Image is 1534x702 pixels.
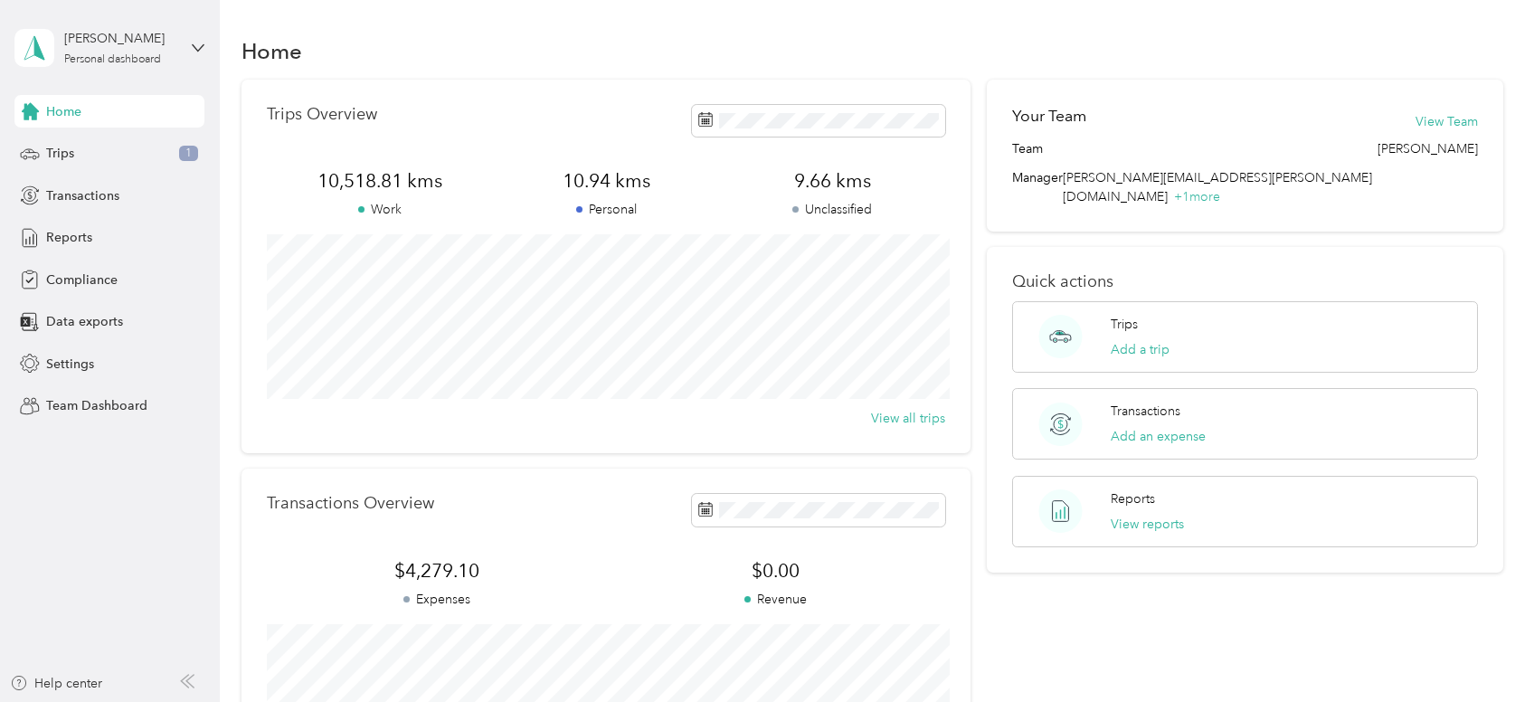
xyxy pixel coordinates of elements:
[493,168,719,194] span: 10.94 kms
[1012,105,1086,128] h2: Your Team
[1433,601,1534,702] iframe: Everlance-gr Chat Button Frame
[1174,189,1220,204] span: + 1 more
[606,590,945,609] p: Revenue
[1111,427,1206,446] button: Add an expense
[719,200,945,219] p: Unclassified
[606,558,945,583] span: $0.00
[267,494,434,513] p: Transactions Overview
[10,674,102,693] button: Help center
[241,42,302,61] h1: Home
[46,228,92,247] span: Reports
[719,168,945,194] span: 9.66 kms
[46,396,147,415] span: Team Dashboard
[1063,170,1372,204] span: [PERSON_NAME][EMAIL_ADDRESS][PERSON_NAME][DOMAIN_NAME]
[179,146,198,162] span: 1
[46,270,118,289] span: Compliance
[64,29,177,48] div: [PERSON_NAME]
[1111,515,1184,534] button: View reports
[267,168,493,194] span: 10,518.81 kms
[46,355,94,374] span: Settings
[1111,340,1169,359] button: Add a trip
[1111,489,1155,508] p: Reports
[64,54,161,65] div: Personal dashboard
[1378,139,1478,158] span: [PERSON_NAME]
[1012,168,1063,206] span: Manager
[46,144,74,163] span: Trips
[46,102,81,121] span: Home
[1111,402,1180,421] p: Transactions
[267,200,493,219] p: Work
[1416,112,1478,131] button: View Team
[46,312,123,331] span: Data exports
[1012,139,1043,158] span: Team
[1012,272,1478,291] p: Quick actions
[871,409,945,428] button: View all trips
[267,105,377,124] p: Trips Overview
[1111,315,1138,334] p: Trips
[46,186,119,205] span: Transactions
[267,558,606,583] span: $4,279.10
[493,200,719,219] p: Personal
[267,590,606,609] p: Expenses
